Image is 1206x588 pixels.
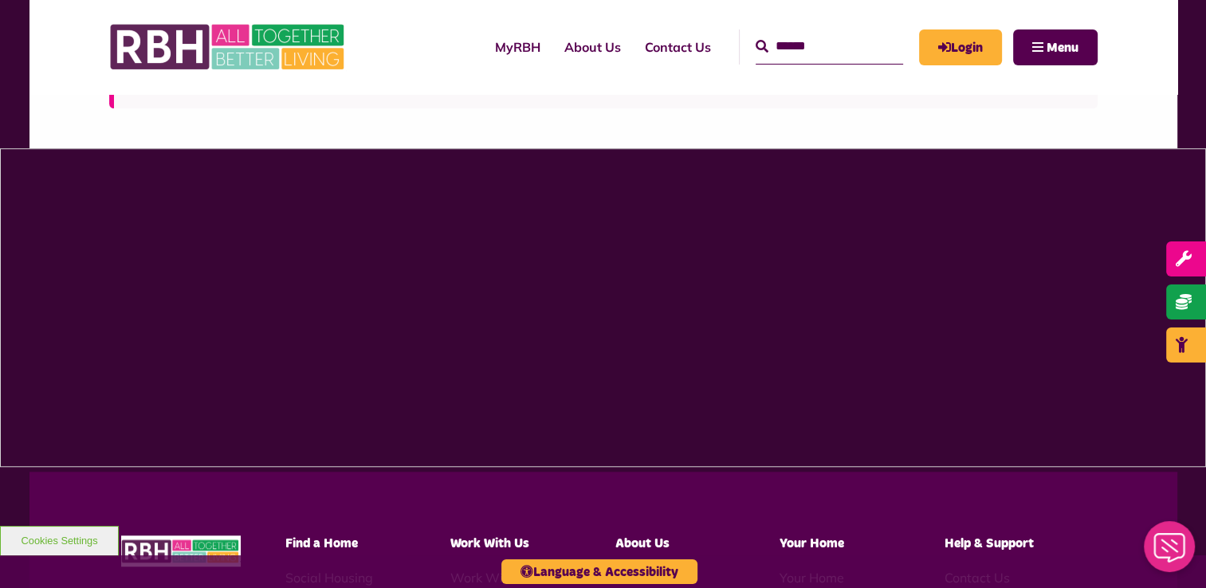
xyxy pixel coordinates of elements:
[285,537,358,550] span: Find a Home
[483,25,552,69] a: MyRBH
[501,559,697,584] button: Language & Accessibility
[1134,516,1206,588] iframe: Netcall Web Assistant for live chat
[450,537,529,550] span: Work With Us
[109,16,348,78] img: RBH
[633,25,723,69] a: Contact Us
[1013,29,1098,65] button: Navigation
[615,537,669,550] span: About Us
[552,25,633,69] a: About Us
[1047,41,1078,54] span: Menu
[780,537,844,550] span: Your Home
[121,535,241,566] img: RBH
[945,537,1034,550] span: Help & Support
[756,29,903,64] input: Search
[919,29,1002,65] a: MyRBH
